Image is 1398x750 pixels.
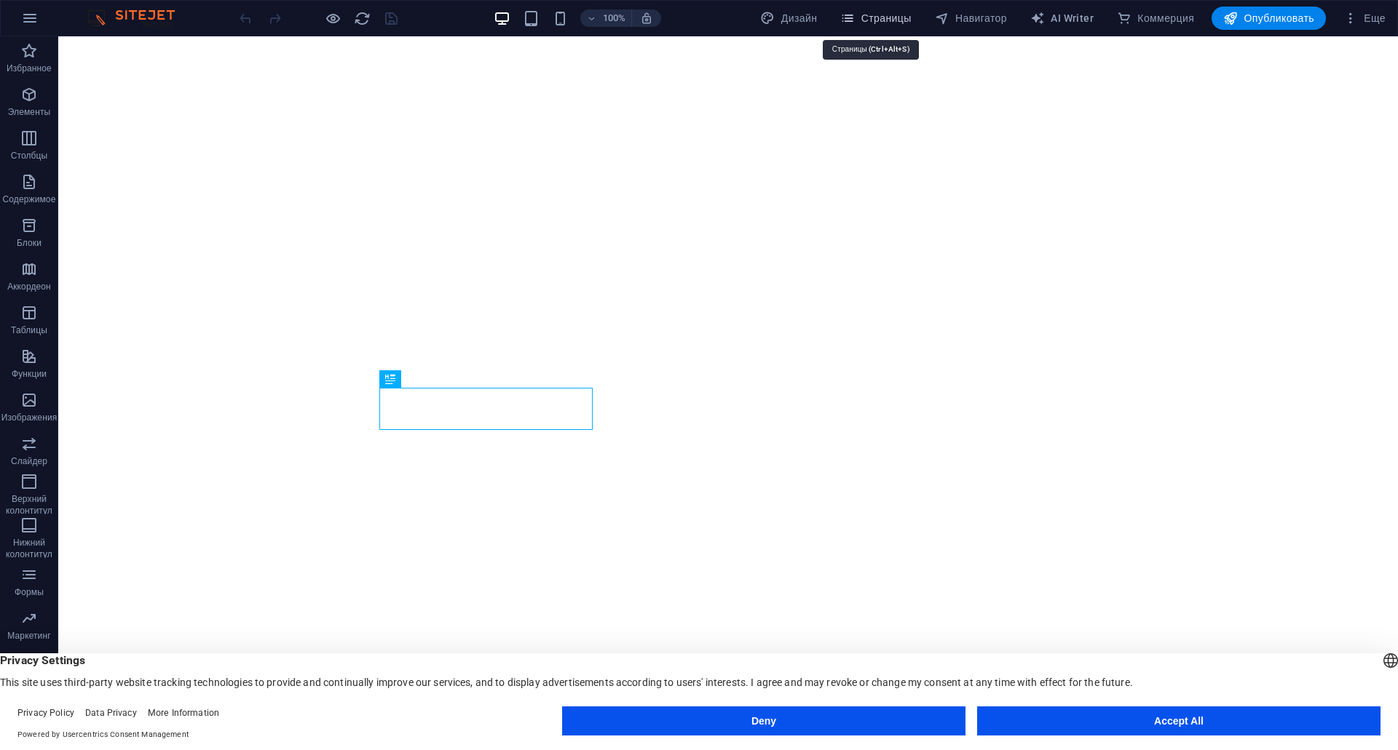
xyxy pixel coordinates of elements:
button: Еще [1338,7,1391,30]
i: При изменении размера уровень масштабирования подстраивается автоматически в соответствии с выбра... [640,12,653,25]
p: Содержимое [3,194,56,205]
i: Перезагрузить страницу [354,10,371,27]
span: AI Writer [1030,11,1094,25]
p: Слайдер [11,455,47,467]
button: Страницы [834,7,917,30]
p: Таблицы [11,324,47,336]
span: Еще [1343,11,1386,25]
h6: 100% [602,9,625,27]
p: Аккордеон [7,281,51,292]
img: Editor Logo [84,9,193,27]
span: Дизайн [760,11,817,25]
span: Коммерция [1117,11,1194,25]
button: reload [353,9,371,27]
button: 100% [580,9,632,27]
p: Функции [12,368,47,380]
span: Страницы [840,11,911,25]
p: Изображения [1,412,58,423]
p: Столбцы [11,150,48,161]
p: Формы [15,586,44,598]
p: Элементы [8,106,50,118]
p: Блоки [17,237,42,249]
button: Коммерция [1111,7,1200,30]
p: Маркетинг [7,630,50,642]
button: Нажмите здесь, чтобы выйти из режима предварительного просмотра и продолжить редактирование [324,9,341,27]
span: Навигатор [935,11,1007,25]
button: AI Writer [1024,7,1099,30]
button: Опубликовать [1212,7,1326,30]
div: Дизайн (Ctrl+Alt+Y) [754,7,823,30]
button: Дизайн [754,7,823,30]
span: Опубликовать [1223,11,1314,25]
p: Избранное [7,63,52,74]
button: Навигатор [929,7,1013,30]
